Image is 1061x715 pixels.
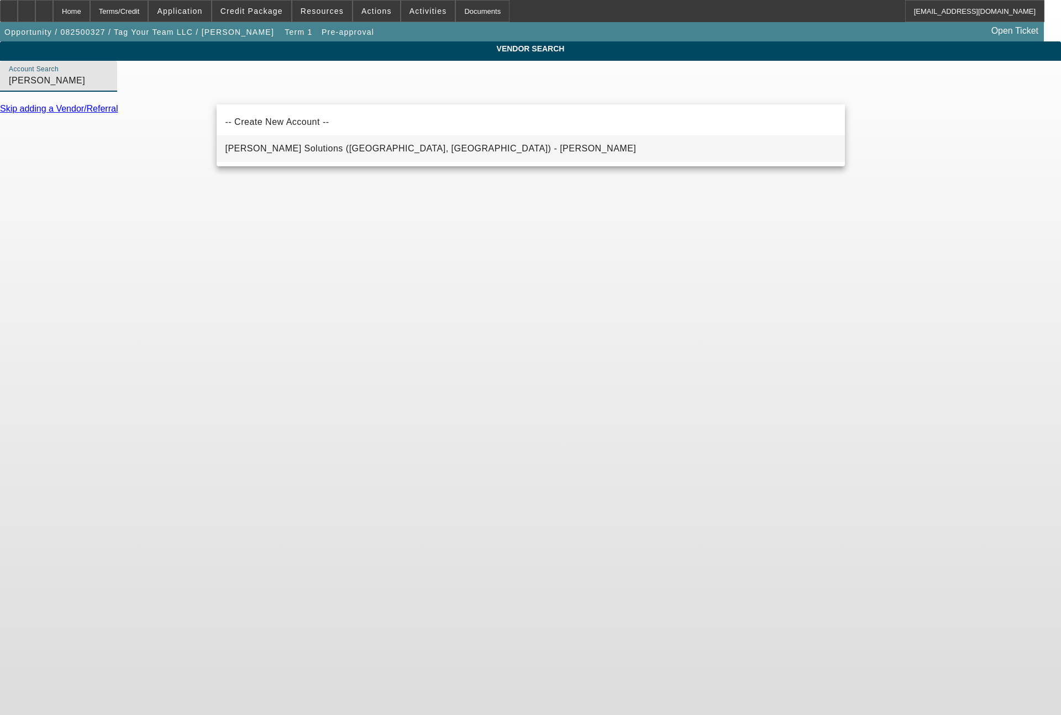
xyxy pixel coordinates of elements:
button: Actions [353,1,400,22]
button: Credit Package [212,1,291,22]
button: Pre-approval [319,22,377,42]
span: Credit Package [220,7,283,15]
span: Application [157,7,202,15]
span: Resources [301,7,344,15]
span: Activities [409,7,447,15]
span: VENDOR SEARCH [8,44,1053,53]
button: Term 1 [281,22,316,42]
mat-label: Account Search [9,66,59,73]
span: -- Create New Account -- [225,117,329,127]
span: Opportunity / 082500327 / Tag Your Team LLC / [PERSON_NAME] [4,28,274,36]
span: [PERSON_NAME] Solutions ([GEOGRAPHIC_DATA], [GEOGRAPHIC_DATA]) - [PERSON_NAME] [225,144,637,153]
button: Application [149,1,211,22]
span: Actions [361,7,392,15]
button: Resources [292,1,352,22]
span: Pre-approval [322,28,374,36]
a: Open Ticket [987,22,1043,40]
span: Term 1 [285,28,312,36]
input: Account [9,74,108,87]
button: Activities [401,1,455,22]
